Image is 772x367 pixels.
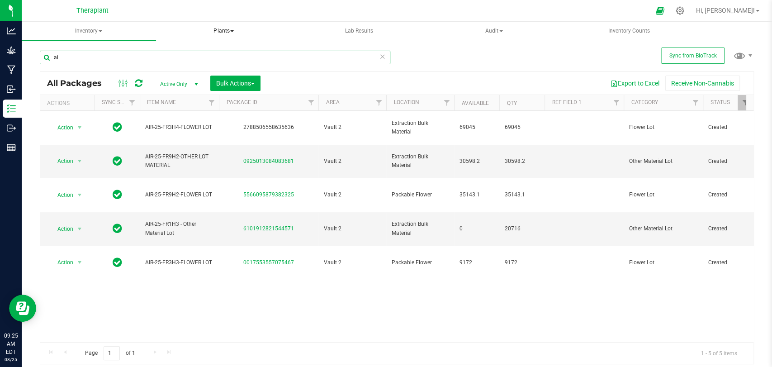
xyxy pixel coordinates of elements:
[49,256,74,269] span: Action
[49,189,74,201] span: Action
[204,95,219,110] a: Filter
[708,123,747,132] span: Created
[7,85,16,94] inline-svg: Inbound
[324,258,381,267] span: Vault 2
[392,191,449,199] span: Packable Flower
[371,95,386,110] a: Filter
[226,99,257,105] a: Package ID
[74,223,85,235] span: select
[708,157,747,166] span: Created
[605,76,665,91] button: Export to Excel
[461,100,488,106] a: Available
[243,191,294,198] a: 5566095879382325
[459,224,494,233] span: 0
[145,123,213,132] span: AIR-25-FR3H4-FLOWER LOT
[738,95,753,110] a: Filter
[113,256,122,269] span: In Sync
[157,22,291,41] a: Plants
[113,222,122,235] span: In Sync
[216,80,255,87] span: Bulk Actions
[22,22,156,41] a: Inventory
[324,123,381,132] span: Vault 2
[243,158,294,164] a: 0925013084083681
[102,99,137,105] a: Sync Status
[77,346,142,360] span: Page of 1
[629,258,697,267] span: Flower Lot
[696,7,755,14] span: Hi, [PERSON_NAME]!
[649,2,670,19] span: Open Ecommerce Menu
[392,153,449,170] span: Extraction Bulk Material
[292,22,426,41] a: Lab Results
[218,123,320,132] div: 2788506558635636
[104,346,120,360] input: 1
[324,191,381,199] span: Vault 2
[694,346,744,360] span: 1 - 5 of 5 items
[7,46,16,55] inline-svg: Grow
[145,153,213,170] span: AIR-25-FR9H2-OTHER LOT MATERIAL
[507,100,516,106] a: Qty
[427,22,561,40] span: Audit
[596,27,662,35] span: Inventory Counts
[674,6,686,15] div: Manage settings
[427,22,561,41] a: Audit
[157,22,291,40] span: Plants
[113,188,122,201] span: In Sync
[7,26,16,35] inline-svg: Analytics
[7,124,16,133] inline-svg: Outbound
[710,99,729,105] a: Status
[74,189,85,201] span: select
[379,51,386,62] span: Clear
[459,157,494,166] span: 30598.2
[76,7,109,14] span: Theraplant
[243,259,294,266] a: 0017553557075467
[392,220,449,237] span: Extraction Bulk Material
[210,76,260,91] button: Bulk Actions
[661,48,725,64] button: Sync from BioTrack
[459,258,494,267] span: 9172
[145,258,213,267] span: AIR-25-FR3H3-FLOWER LOT
[125,95,140,110] a: Filter
[629,224,697,233] span: Other Material Lot
[459,123,494,132] span: 69045
[49,223,74,235] span: Action
[505,191,539,199] span: 35143.1
[505,224,539,233] span: 20716
[303,95,318,110] a: Filter
[629,157,697,166] span: Other Material Lot
[629,191,697,199] span: Flower Lot
[4,332,18,356] p: 09:25 AM EDT
[324,224,381,233] span: Vault 2
[609,95,624,110] a: Filter
[708,224,747,233] span: Created
[393,99,419,105] a: Location
[708,191,747,199] span: Created
[113,155,122,167] span: In Sync
[324,157,381,166] span: Vault 2
[669,52,717,59] span: Sync from BioTrack
[47,100,91,106] div: Actions
[145,220,213,237] span: AIR-25-FR1H3 - Other Material Lot
[562,22,696,41] a: Inventory Counts
[688,95,703,110] a: Filter
[392,258,449,267] span: Packable Flower
[629,123,697,132] span: Flower Lot
[459,191,494,199] span: 35143.1
[113,121,122,133] span: In Sync
[7,65,16,74] inline-svg: Manufacturing
[7,143,16,152] inline-svg: Reports
[665,76,740,91] button: Receive Non-Cannabis
[49,155,74,167] span: Action
[505,157,539,166] span: 30598.2
[392,119,449,136] span: Extraction Bulk Material
[439,95,454,110] a: Filter
[333,27,385,35] span: Lab Results
[49,121,74,134] span: Action
[74,121,85,134] span: select
[4,356,18,363] p: 08/25
[40,51,390,64] input: Search Package ID, Item Name, SKU, Lot or Part Number...
[243,225,294,232] a: 6101912821544571
[505,258,539,267] span: 9172
[47,78,111,88] span: All Packages
[7,104,16,113] inline-svg: Inventory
